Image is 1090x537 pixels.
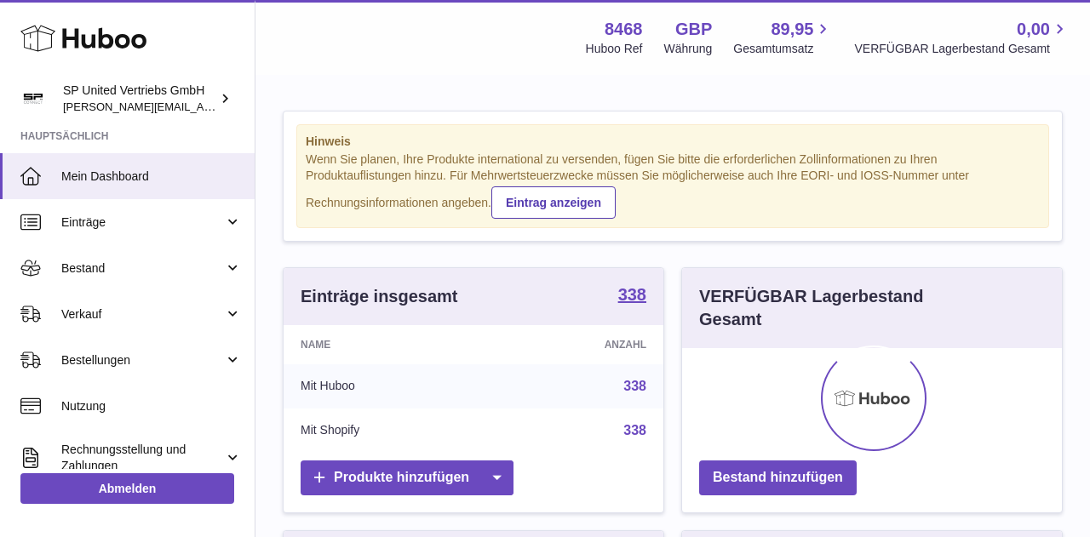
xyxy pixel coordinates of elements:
[675,18,712,41] strong: GBP
[301,460,513,495] a: Produkte hinzufügen
[61,442,224,474] span: Rechnungsstellung und Zahlungen
[854,18,1070,57] a: 0,00 VERFÜGBAR Lagerbestand Gesamt
[854,41,1070,57] span: VERFÜGBAR Lagerbestand Gesamt
[623,379,646,393] a: 338
[61,169,242,185] span: Mein Dashboard
[623,423,646,437] a: 338
[664,41,713,57] div: Währung
[491,186,616,219] a: Eintrag anzeigen
[605,18,643,41] strong: 8468
[699,285,985,331] h3: VERFÜGBAR Lagerbestand Gesamt
[618,286,646,306] a: 338
[733,41,833,57] span: Gesamtumsatz
[1017,18,1050,41] span: 0,00
[61,260,224,277] span: Bestand
[61,306,224,323] span: Verkauf
[492,325,663,364] th: Anzahl
[699,460,857,495] a: Bestand hinzufügen
[586,41,643,57] div: Huboo Ref
[63,83,216,115] div: SP United Vertriebs GmbH
[306,134,1040,150] strong: Hinweis
[284,325,492,364] th: Name
[284,408,492,453] td: Mit Shopify
[63,100,341,113] span: [PERSON_NAME][EMAIL_ADDRESS][DOMAIN_NAME]
[301,285,458,308] h3: Einträge insgesamt
[284,364,492,408] td: Mit Huboo
[61,352,224,368] span: Bestellungen
[61,398,242,414] span: Nutzung
[771,18,813,41] span: 89,95
[618,286,646,303] strong: 338
[20,473,234,504] a: Abmelden
[733,18,833,57] a: 89,95 Gesamtumsatz
[61,214,224,231] span: Einträge
[20,86,46,111] img: tim@sp-united.com
[306,151,1040,218] div: Wenn Sie planen, Ihre Produkte international zu versenden, fügen Sie bitte die erforderlichen Zol...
